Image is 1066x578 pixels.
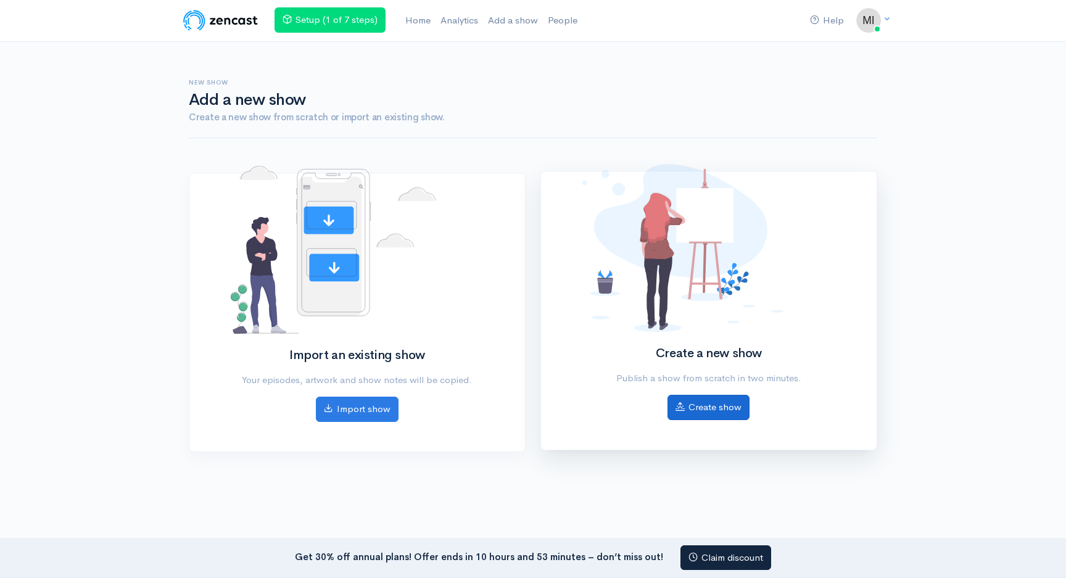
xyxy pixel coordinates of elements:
[316,397,399,422] a: Import show
[483,7,543,34] a: Add a show
[275,7,386,33] a: Setup (1 of 7 steps)
[582,164,783,332] img: No shows added
[189,112,877,123] h4: Create a new show from scratch or import an existing show.
[582,347,835,360] h2: Create a new show
[295,550,663,562] strong: Get 30% off annual plans! Offer ends in 10 hours and 53 minutes – don’t miss out!
[667,395,750,420] a: Create show
[436,7,483,34] a: Analytics
[189,91,877,109] h1: Add a new show
[189,79,877,86] h6: New show
[582,371,835,386] p: Publish a show from scratch in two minutes.
[856,8,881,33] img: ...
[231,166,436,334] img: No shows added
[231,349,483,362] h2: Import an existing show
[231,373,483,387] p: Your episodes, artwork and show notes will be copied.
[680,545,771,571] a: Claim discount
[543,7,582,34] a: People
[181,8,260,33] img: ZenCast Logo
[400,7,436,34] a: Home
[805,7,849,34] a: Help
